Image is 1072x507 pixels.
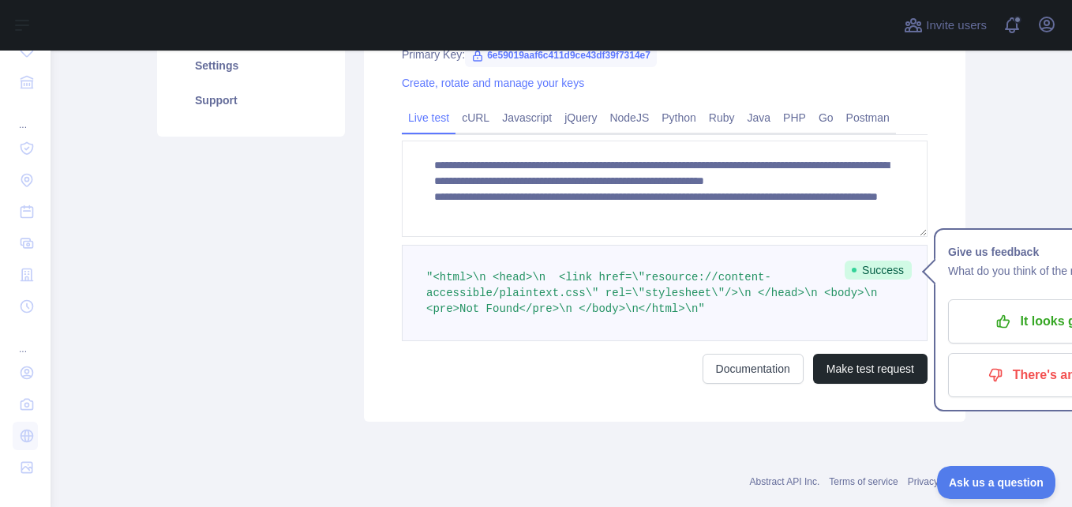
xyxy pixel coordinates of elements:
[402,47,928,62] div: Primary Key:
[829,476,898,487] a: Terms of service
[13,324,38,355] div: ...
[558,105,603,130] a: jQuery
[465,43,657,67] span: 6e59019aaf6c411d9ce43df39f7314e7
[908,476,965,487] a: Privacy policy
[741,105,778,130] a: Java
[840,105,896,130] a: Postman
[13,100,38,131] div: ...
[703,105,741,130] a: Ruby
[777,105,812,130] a: PHP
[455,105,496,130] a: cURL
[703,354,804,384] a: Documentation
[901,13,990,38] button: Invite users
[750,476,820,487] a: Abstract API Inc.
[496,105,558,130] a: Javascript
[426,271,890,315] span: "<html>\n <head>\n <link href=\"resource://content-accessible/plaintext.css\" rel=\"stylesheet\"/...
[845,261,912,280] span: Success
[926,17,987,35] span: Invite users
[603,105,655,130] a: NodeJS
[402,105,455,130] a: Live test
[176,48,326,83] a: Settings
[812,105,840,130] a: Go
[937,466,1056,499] iframe: Toggle Customer Support
[176,83,326,118] a: Support
[655,105,703,130] a: Python
[402,77,584,89] a: Create, rotate and manage your keys
[813,354,928,384] button: Make test request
